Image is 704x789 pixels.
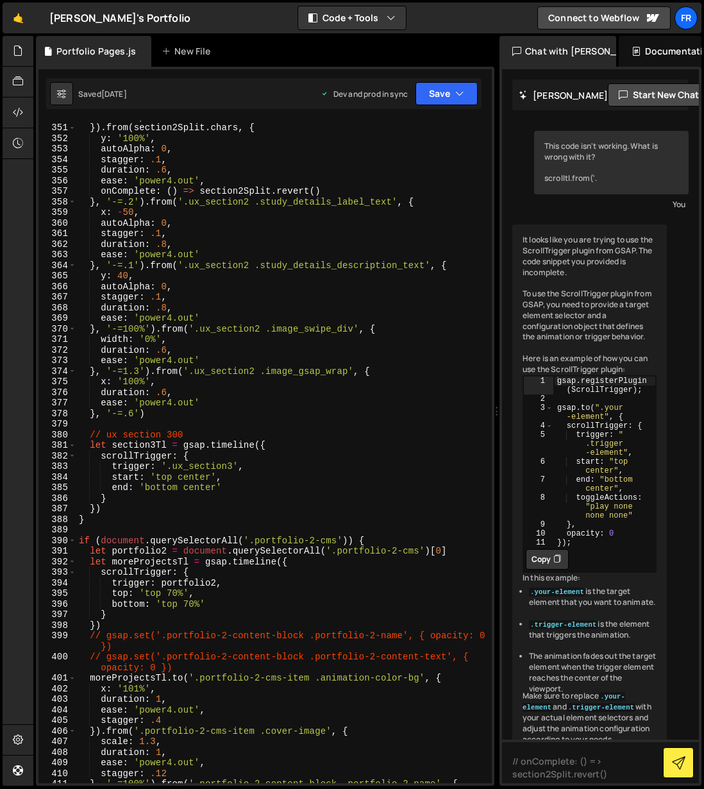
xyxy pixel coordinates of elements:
[38,578,76,589] div: 394
[38,652,76,673] div: 400
[38,186,76,197] div: 357
[38,155,76,165] div: 354
[38,504,76,514] div: 387
[298,6,406,30] button: Code + Tools
[524,520,553,529] div: 9
[529,619,657,641] li: is the element that triggers the animation.
[519,89,608,101] h2: [PERSON_NAME]
[38,133,76,144] div: 352
[38,736,76,747] div: 407
[3,3,34,33] a: 🤙
[523,692,625,712] code: .your-element
[38,620,76,631] div: 398
[38,482,76,493] div: 385
[524,394,553,403] div: 2
[78,89,127,99] div: Saved
[38,144,76,155] div: 353
[38,705,76,716] div: 404
[529,586,657,608] li: is the target element that you want to animate.
[38,282,76,293] div: 366
[415,82,478,105] button: Save
[38,197,76,208] div: 358
[38,409,76,420] div: 378
[524,430,553,457] div: 5
[38,345,76,356] div: 372
[38,250,76,260] div: 363
[38,324,76,335] div: 370
[38,260,76,271] div: 364
[38,525,76,536] div: 389
[101,89,127,99] div: [DATE]
[524,421,553,430] div: 4
[38,588,76,599] div: 395
[38,271,76,282] div: 365
[534,131,689,194] div: This code isn't working. What is wrong with it? scrolltl.from('.
[619,36,701,67] div: Documentation
[524,403,553,421] div: 3
[38,123,76,133] div: 351
[38,715,76,726] div: 405
[38,355,76,366] div: 373
[529,651,657,694] li: The animation fades out the target element when the trigger element reaches the center of the vie...
[38,694,76,705] div: 403
[38,726,76,737] div: 406
[162,45,215,58] div: New File
[56,45,136,58] div: Portfolio Pages.js
[38,684,76,695] div: 402
[38,557,76,568] div: 392
[321,89,408,99] div: Dev and prod in sync
[38,472,76,483] div: 384
[524,493,553,520] div: 8
[38,461,76,472] div: 383
[38,218,76,229] div: 360
[38,451,76,462] div: 382
[38,398,76,409] div: 377
[38,440,76,451] div: 381
[567,703,635,712] code: .trigger-element
[38,514,76,525] div: 388
[38,313,76,324] div: 369
[38,419,76,430] div: 379
[38,334,76,345] div: 371
[38,377,76,387] div: 375
[38,292,76,303] div: 367
[38,768,76,779] div: 410
[537,6,671,30] a: Connect to Webflow
[49,10,190,26] div: [PERSON_NAME]'s Portfolio
[38,673,76,684] div: 401
[38,176,76,187] div: 356
[38,758,76,768] div: 409
[512,225,667,755] div: It looks like you are trying to use the ScrollTrigger plugin from GSAP. The code snippet you prov...
[38,228,76,239] div: 361
[529,588,585,597] code: .your-element
[38,609,76,620] div: 397
[38,303,76,314] div: 368
[38,631,76,652] div: 399
[529,620,598,629] code: .trigger-element
[38,366,76,377] div: 374
[38,567,76,578] div: 393
[524,538,553,547] div: 11
[38,430,76,441] div: 380
[38,546,76,557] div: 391
[499,36,616,67] div: Chat with [PERSON_NAME]
[38,599,76,610] div: 396
[38,165,76,176] div: 355
[524,529,553,538] div: 10
[537,198,685,211] div: You
[38,207,76,218] div: 359
[524,457,553,475] div: 6
[526,549,569,570] button: Copy
[524,475,553,493] div: 7
[38,747,76,758] div: 408
[38,387,76,398] div: 376
[675,6,698,30] a: Fr
[38,493,76,504] div: 386
[38,239,76,250] div: 362
[38,536,76,547] div: 390
[524,377,553,394] div: 1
